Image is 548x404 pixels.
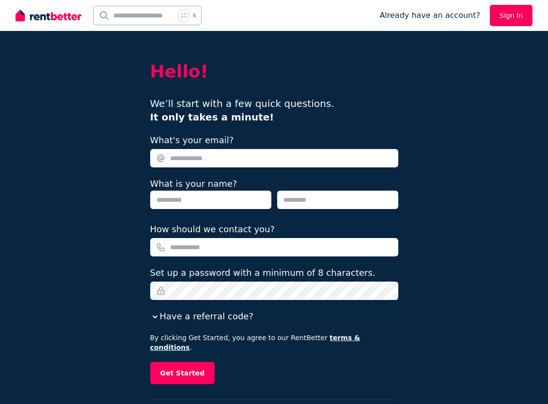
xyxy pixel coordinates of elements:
img: RentBetter [16,8,81,23]
p: By clicking Get Started, you agree to our RentBetter . [150,333,398,352]
button: Have a referral code? [150,310,253,323]
a: Sign In [490,5,532,26]
span: We’ll start with a few quick questions. [150,98,334,123]
span: k [193,12,196,19]
label: Set up a password with a minimum of 8 characters. [150,266,376,280]
label: What's your email? [150,134,234,147]
label: What is your name? [150,179,237,189]
label: How should we contact you? [150,223,275,236]
button: Get Started [150,362,215,384]
h2: Hello! [150,62,398,81]
span: Already have an account? [379,10,480,21]
b: It only takes a minute! [150,111,274,123]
